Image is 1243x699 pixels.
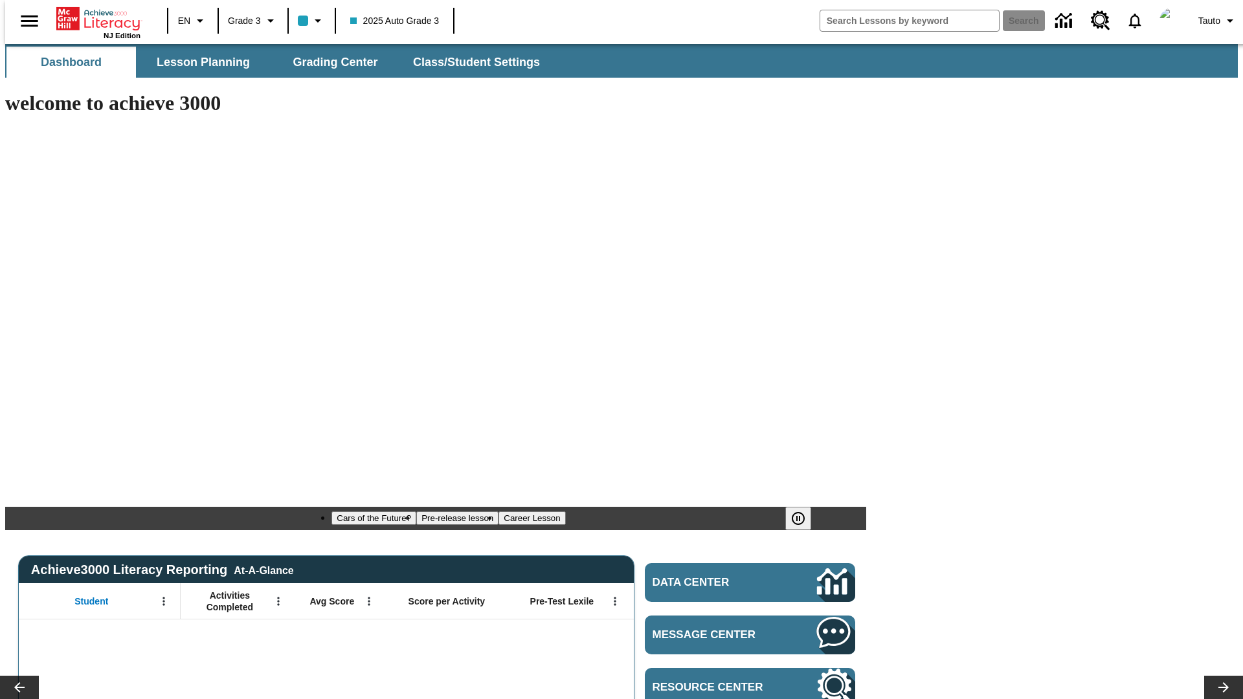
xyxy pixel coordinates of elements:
[56,5,140,39] div: Home
[359,592,379,611] button: Open Menu
[309,595,354,607] span: Avg Score
[223,9,284,32] button: Grade: Grade 3, Select a grade
[10,2,49,40] button: Open side menu
[157,55,250,70] span: Lesson Planning
[172,9,214,32] button: Language: EN, Select a language
[785,507,811,530] button: Pause
[178,14,190,28] span: EN
[653,628,778,641] span: Message Center
[653,576,774,589] span: Data Center
[154,592,174,611] button: Open Menu
[104,32,140,39] span: NJ Edition
[5,47,552,78] div: SubNavbar
[56,6,140,32] a: Home
[530,595,594,607] span: Pre-Test Lexile
[785,507,824,530] div: Pause
[1083,3,1118,38] a: Resource Center, Will open in new tab
[5,44,1238,78] div: SubNavbar
[187,590,273,613] span: Activities Completed
[271,47,400,78] button: Grading Center
[1193,9,1243,32] button: Profile/Settings
[74,595,108,607] span: Student
[269,592,288,611] button: Open Menu
[645,563,855,602] a: Data Center
[498,511,565,525] button: Slide 3 Career Lesson
[409,595,486,607] span: Score per Activity
[653,681,778,694] span: Resource Center
[1159,8,1185,34] img: avatar image
[403,47,550,78] button: Class/Student Settings
[1047,3,1083,39] a: Data Center
[293,9,331,32] button: Class color is light blue. Change class color
[6,47,136,78] button: Dashboard
[1152,4,1193,38] button: Select a new avatar
[645,616,855,654] a: Message Center
[1204,676,1243,699] button: Lesson carousel, Next
[228,14,261,28] span: Grade 3
[605,592,625,611] button: Open Menu
[350,14,440,28] span: 2025 Auto Grade 3
[413,55,540,70] span: Class/Student Settings
[331,511,416,525] button: Slide 1 Cars of the Future?
[1198,14,1220,28] span: Tauto
[31,562,294,577] span: Achieve3000 Literacy Reporting
[293,55,377,70] span: Grading Center
[41,55,102,70] span: Dashboard
[820,10,999,31] input: search field
[234,562,293,577] div: At-A-Glance
[5,91,866,115] h1: welcome to achieve 3000
[139,47,268,78] button: Lesson Planning
[1118,4,1152,38] a: Notifications
[416,511,498,525] button: Slide 2 Pre-release lesson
